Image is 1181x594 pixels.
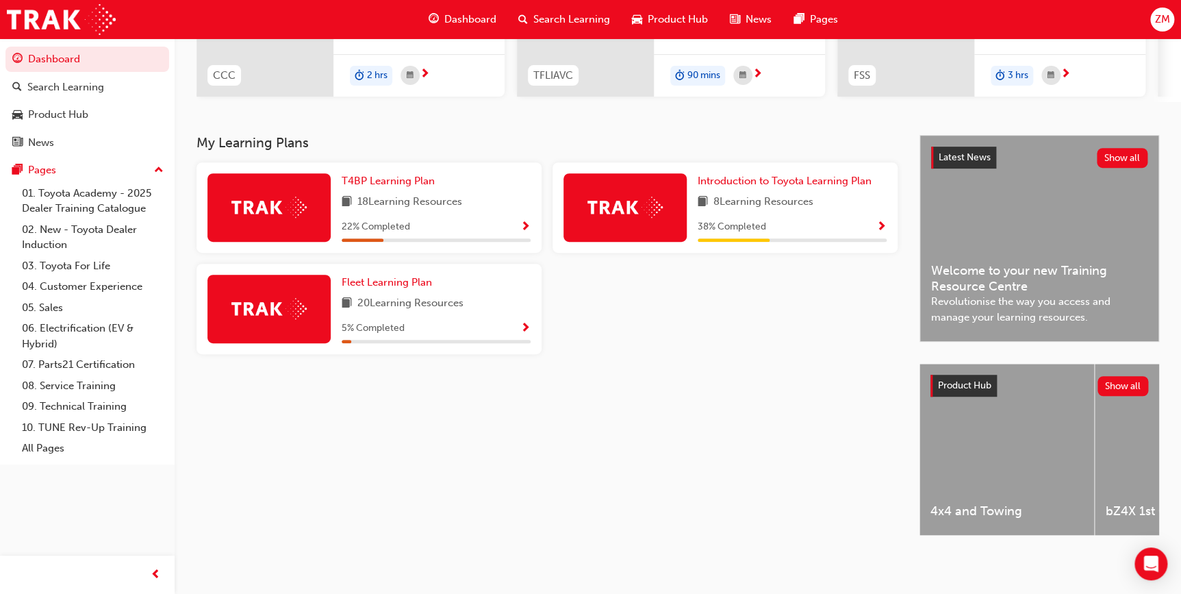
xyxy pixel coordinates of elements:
[1008,68,1028,84] span: 3 hrs
[151,567,161,584] span: prev-icon
[939,151,991,163] span: Latest News
[746,12,772,27] span: News
[931,263,1147,294] span: Welcome to your new Training Resource Centre
[28,107,88,123] div: Product Hub
[12,164,23,177] span: pages-icon
[1134,547,1167,580] div: Open Intercom Messenger
[719,5,783,34] a: news-iconNews
[213,68,236,84] span: CCC
[520,320,531,337] button: Show Progress
[342,194,352,211] span: book-icon
[931,147,1147,169] a: Latest NewsShow all
[342,175,435,187] span: T4BP Learning Plan
[154,162,164,180] span: up-icon
[28,162,56,178] div: Pages
[931,294,1147,325] span: Revolutionise the way you access and manage your learning resources.
[698,175,872,187] span: Introduction to Toyota Learning Plan
[7,4,116,35] img: Trak
[367,68,388,84] span: 2 hrs
[854,68,870,84] span: FSS
[5,158,169,183] button: Pages
[930,375,1148,397] a: Product HubShow all
[793,11,804,28] span: pages-icon
[12,137,23,149] span: news-icon
[16,297,169,319] a: 05. Sales
[12,53,23,66] span: guage-icon
[16,219,169,256] a: 02. New - Toyota Dealer Induction
[444,12,496,27] span: Dashboard
[429,11,439,28] span: guage-icon
[16,183,169,219] a: 01. Toyota Academy - 2025 Dealer Training Catalogue
[420,69,430,81] span: next-icon
[698,219,766,235] span: 38 % Completed
[698,173,877,189] a: Introduction to Toyota Learning Plan
[12,109,23,121] span: car-icon
[342,219,410,235] span: 22 % Completed
[5,102,169,127] a: Product Hub
[5,47,169,72] a: Dashboard
[783,5,848,34] a: pages-iconPages
[16,256,169,277] a: 03. Toyota For Life
[507,5,621,34] a: search-iconSearch Learning
[518,11,528,28] span: search-icon
[342,275,437,290] a: Fleet Learning Plan
[739,67,746,84] span: calendar-icon
[809,12,837,27] span: Pages
[342,173,440,189] a: T4BP Learning Plan
[5,130,169,156] a: News
[675,67,685,85] span: duration-icon
[196,135,898,151] h3: My Learning Plans
[342,321,405,336] span: 5 % Completed
[16,375,169,397] a: 08. Service Training
[28,135,54,151] div: News
[231,298,307,319] img: Trak
[342,276,432,288] span: Fleet Learning Plan
[687,68,720,84] span: 90 mins
[12,82,22,94] span: search-icon
[520,219,531,236] button: Show Progress
[16,276,169,297] a: 04. Customer Experience
[231,197,307,218] img: Trak
[16,396,169,417] a: 09. Technical Training
[533,12,610,27] span: Search Learning
[520,221,531,234] span: Show Progress
[16,354,169,375] a: 07. Parts21 Certification
[752,69,763,81] span: next-icon
[1150,8,1174,32] button: ZM
[919,135,1159,342] a: Latest NewsShow allWelcome to your new Training Resource CentreRevolutionise the way you access a...
[1097,148,1148,168] button: Show all
[713,194,813,211] span: 8 Learning Resources
[16,417,169,438] a: 10. TUNE Rev-Up Training
[357,295,463,312] span: 20 Learning Resources
[5,75,169,100] a: Search Learning
[621,5,719,34] a: car-iconProduct Hub
[16,318,169,354] a: 06. Electrification (EV & Hybrid)
[533,68,573,84] span: TFLIAVC
[355,67,364,85] span: duration-icon
[648,12,708,27] span: Product Hub
[938,380,991,391] span: Product Hub
[919,364,1094,535] a: 4x4 and Towing
[342,295,352,312] span: book-icon
[1061,69,1071,81] span: next-icon
[587,197,663,218] img: Trak
[1097,376,1149,396] button: Show all
[1154,12,1169,27] span: ZM
[930,504,1083,519] span: 4x4 and Towing
[418,5,507,34] a: guage-iconDashboard
[520,323,531,335] span: Show Progress
[632,11,642,28] span: car-icon
[16,438,169,459] a: All Pages
[1047,67,1054,84] span: calendar-icon
[698,194,708,211] span: book-icon
[730,11,740,28] span: news-icon
[27,79,104,95] div: Search Learning
[876,219,887,236] button: Show Progress
[995,67,1005,85] span: duration-icon
[357,194,462,211] span: 18 Learning Resources
[876,221,887,234] span: Show Progress
[407,67,414,84] span: calendar-icon
[5,44,169,158] button: DashboardSearch LearningProduct HubNews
